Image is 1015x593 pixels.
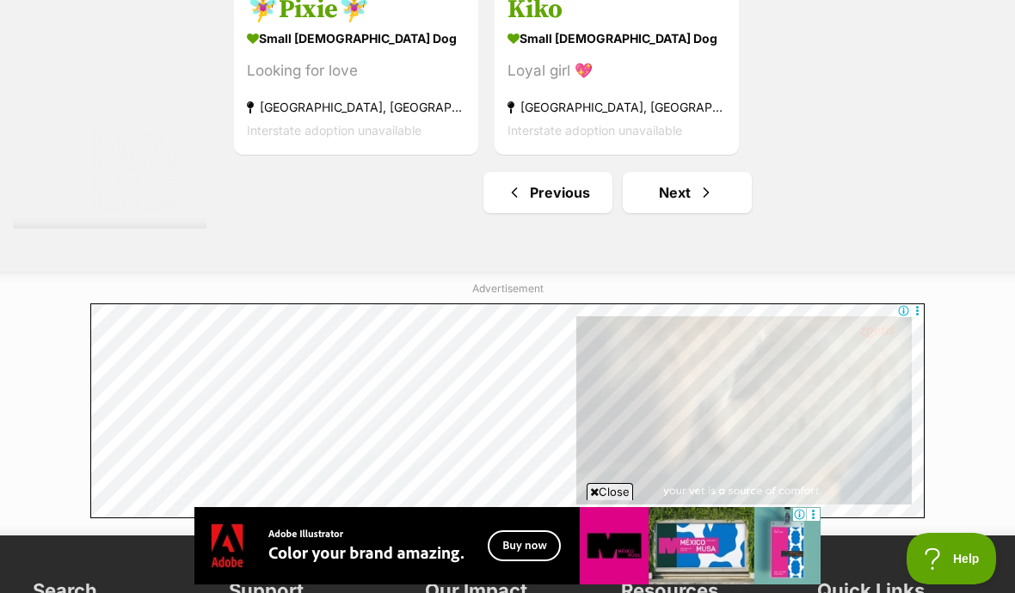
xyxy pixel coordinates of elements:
strong: small [DEMOGRAPHIC_DATA] Dog [247,26,465,51]
iframe: Advertisement [194,507,821,584]
a: Previous page [483,172,612,213]
iframe: Advertisement [90,303,925,518]
a: Next page [623,172,752,213]
strong: small [DEMOGRAPHIC_DATA] Dog [507,26,726,51]
nav: Pagination [232,172,1002,213]
div: Looking for love [247,59,465,83]
iframe: Help Scout Beacon - Open [907,533,998,584]
span: Close [587,483,633,500]
img: consumer-privacy-logo.png [2,2,15,15]
strong: [GEOGRAPHIC_DATA], [GEOGRAPHIC_DATA] [247,95,465,119]
span: Interstate adoption unavailable [507,123,682,138]
span: Interstate adoption unavailable [247,123,421,138]
strong: [GEOGRAPHIC_DATA], [GEOGRAPHIC_DATA] [507,95,726,119]
div: Loyal girl 💖 [507,59,726,83]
